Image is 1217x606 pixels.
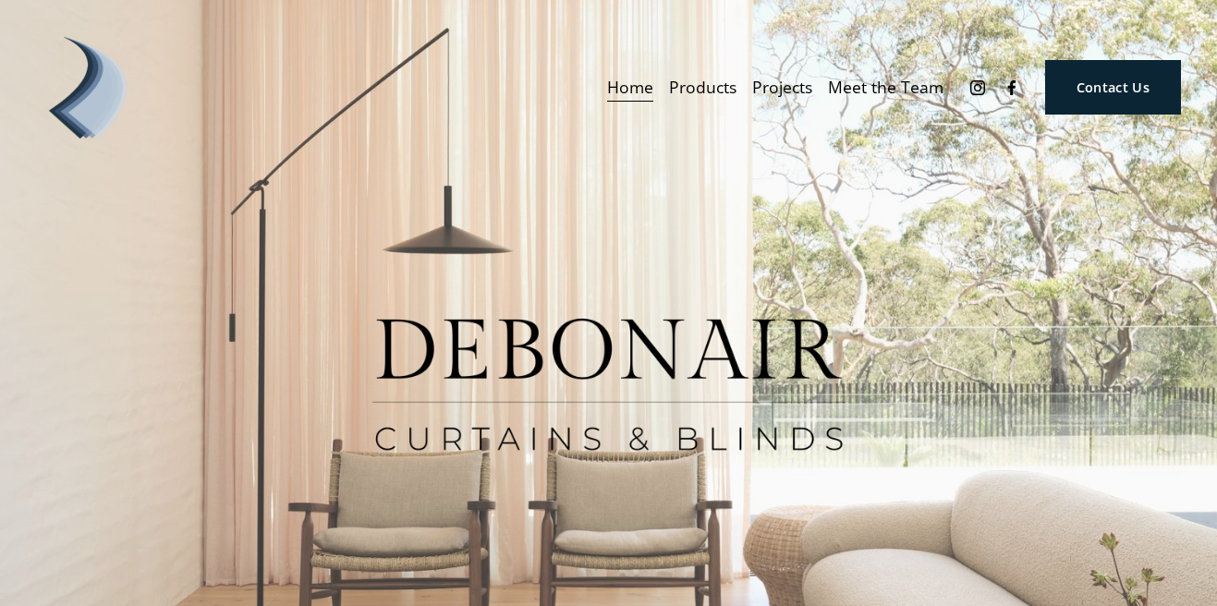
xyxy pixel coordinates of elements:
span: Products [669,73,736,103]
a: Contact Us [1045,60,1180,115]
a: folder dropdown [669,71,736,103]
a: Home [607,71,653,103]
a: Instagram [968,79,987,97]
a: Meet the Team [828,71,943,103]
a: Facebook [1003,79,1021,97]
img: Debonair | Curtains, Blinds, Shutters &amp; Awnings [37,37,139,139]
a: Projects [752,71,812,103]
